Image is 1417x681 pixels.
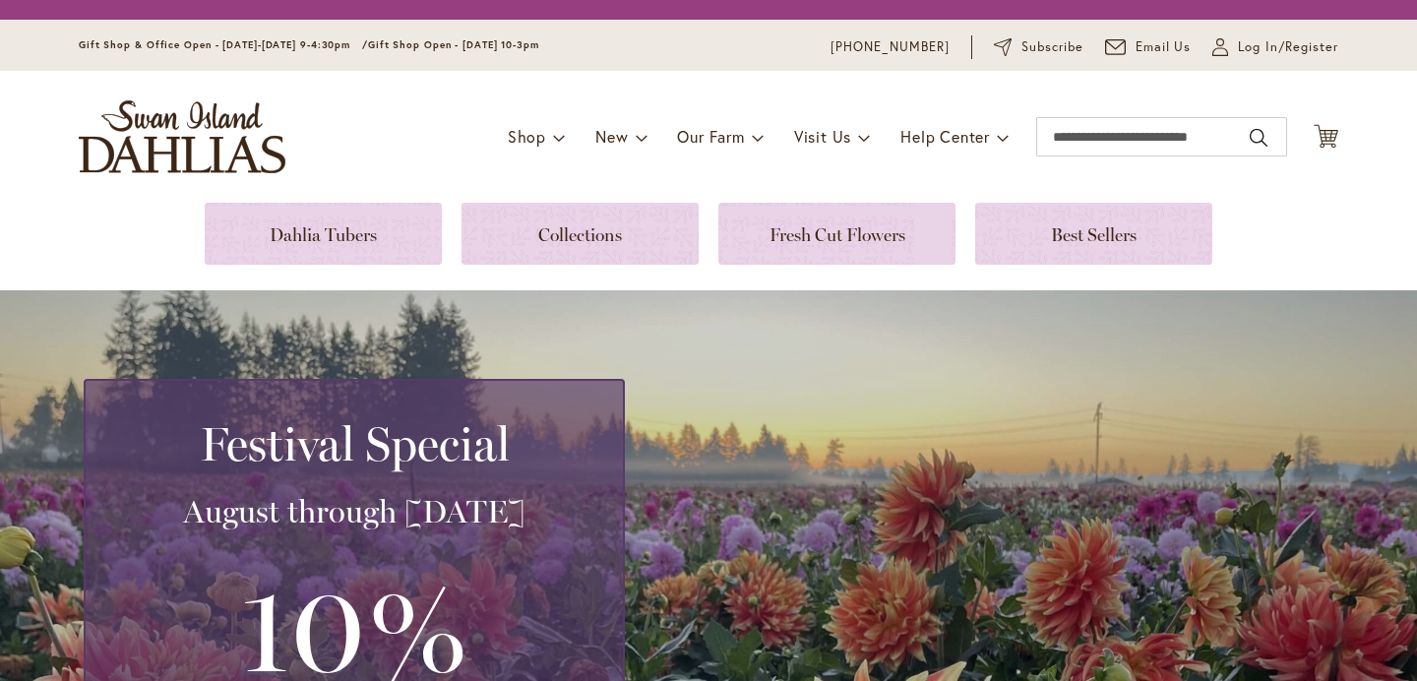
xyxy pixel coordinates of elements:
[994,37,1083,57] a: Subscribe
[1105,37,1192,57] a: Email Us
[831,37,950,57] a: [PHONE_NUMBER]
[900,126,990,147] span: Help Center
[79,100,285,173] a: store logo
[794,126,851,147] span: Visit Us
[1021,37,1083,57] span: Subscribe
[368,38,539,51] span: Gift Shop Open - [DATE] 10-3pm
[508,126,546,147] span: Shop
[109,416,599,471] h2: Festival Special
[109,492,599,531] h3: August through [DATE]
[1136,37,1192,57] span: Email Us
[677,126,744,147] span: Our Farm
[1212,37,1338,57] a: Log In/Register
[1250,122,1267,154] button: Search
[595,126,628,147] span: New
[1238,37,1338,57] span: Log In/Register
[79,38,368,51] span: Gift Shop & Office Open - [DATE]-[DATE] 9-4:30pm /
